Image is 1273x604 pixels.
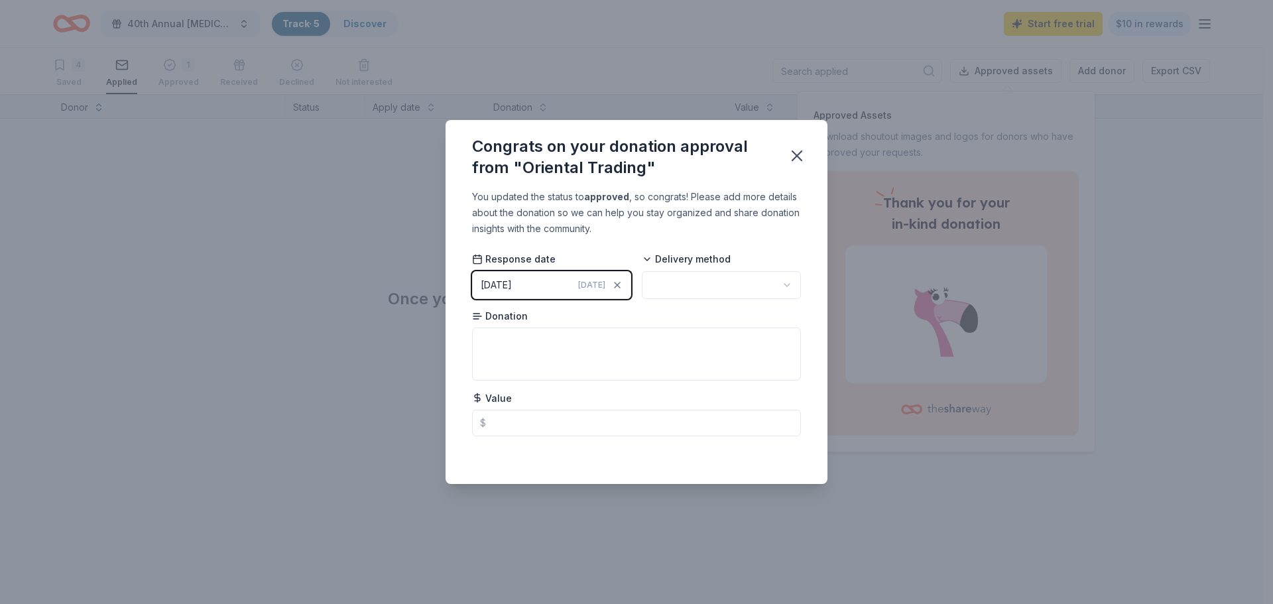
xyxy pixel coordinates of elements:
[472,253,556,266] span: Response date
[481,277,512,293] div: [DATE]
[578,280,605,290] span: [DATE]
[472,392,512,405] span: Value
[472,189,801,237] div: You updated the status to , so congrats! Please add more details about the donation so we can hel...
[584,191,629,202] b: approved
[472,271,631,299] button: [DATE][DATE]
[472,136,772,178] div: Congrats on your donation approval from "Oriental Trading"
[642,253,731,266] span: Delivery method
[472,310,528,323] span: Donation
